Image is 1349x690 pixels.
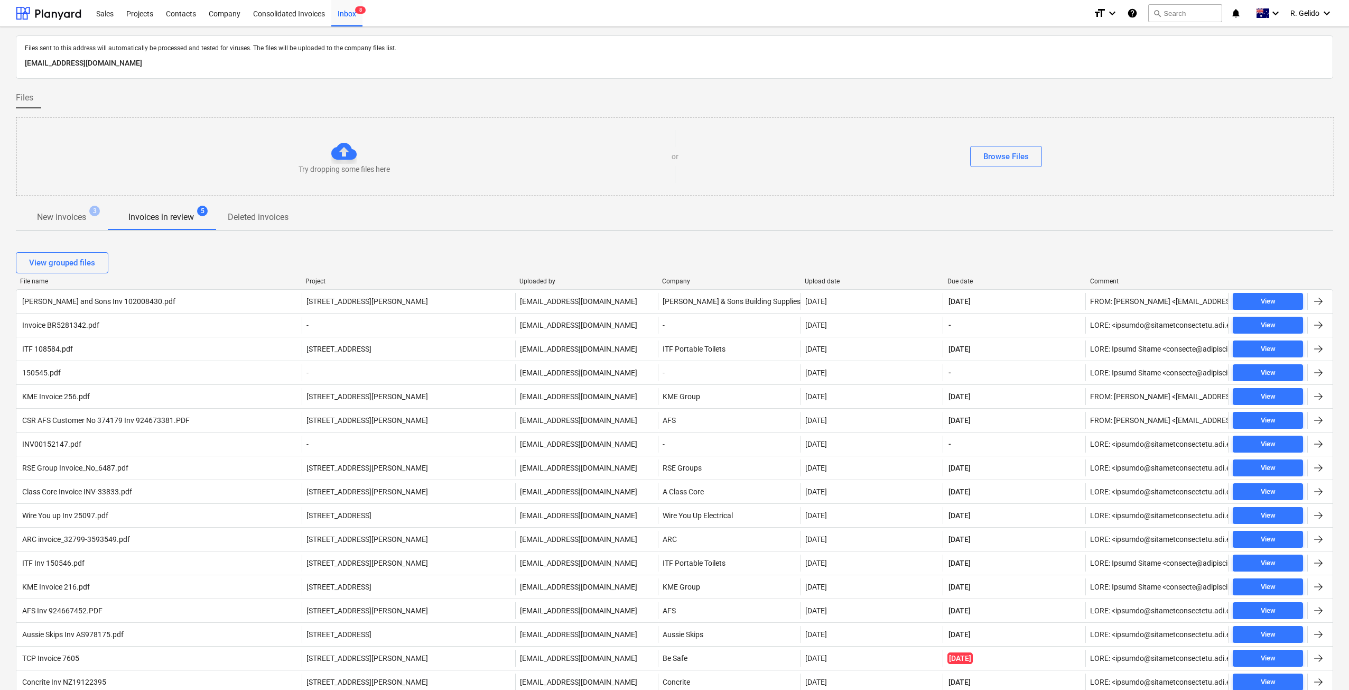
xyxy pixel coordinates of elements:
[21,440,81,448] div: INV00152147.pdf
[197,206,208,216] span: 5
[947,677,972,687] span: [DATE]
[37,211,86,224] p: New invoices
[306,678,428,686] span: 8 Chapman Street, Gladesville
[520,296,637,307] p: [EMAIL_ADDRESS][DOMAIN_NAME]
[21,559,85,567] div: ITF Inv 150546.pdf
[520,344,637,354] p: [EMAIL_ADDRESS][DOMAIN_NAME]
[1261,557,1276,569] div: View
[520,367,637,378] p: [EMAIL_ADDRESS][DOMAIN_NAME]
[520,534,637,545] p: [EMAIL_ADDRESS][DOMAIN_NAME]
[519,278,654,285] div: Uploaded by
[306,606,428,615] span: 8 Chapman Street, Gladesville
[805,678,827,686] div: [DATE]
[947,344,972,354] span: [DATE]
[20,278,297,285] div: File name
[1261,629,1276,641] div: View
[947,510,972,521] span: [DATE]
[1261,533,1276,546] div: View
[1261,296,1276,308] div: View
[306,583,371,591] span: 16 Riverside Ave Putney
[1233,626,1303,643] button: View
[947,296,972,307] span: [DATE]
[658,341,801,357] div: ITF Portable Toilets
[1233,483,1303,500] button: View
[21,654,79,663] div: TCP Invoice 7605
[21,511,108,520] div: Wire You up Inv 25097.pdf
[947,558,972,568] span: [DATE]
[1233,459,1303,476] button: View
[21,345,73,353] div: ITF 108584.pdf
[16,117,1334,196] div: Try dropping some files hereorBrowse Files
[658,436,801,453] div: -
[805,278,939,285] div: Upload date
[1233,507,1303,524] button: View
[805,535,827,544] div: [DATE]
[306,464,428,472] span: 3 Emmerick Street, Lilyfield
[662,278,796,285] div: Company
[1090,278,1224,285] div: Comment
[658,364,801,381] div: -
[1231,7,1241,20] i: notifications
[947,278,1082,285] div: Due date
[306,511,371,520] span: 16 Riverside Ave Putney
[658,483,801,500] div: A Class Core
[16,252,108,273] button: View grouped files
[947,439,952,449] span: -
[658,507,801,524] div: Wire You Up Electrical
[1233,388,1303,405] button: View
[1233,317,1303,334] button: View
[306,345,371,353] span: 27 Glenarvon Street, Strathfield
[1233,436,1303,453] button: View
[658,388,801,405] div: KME Group
[25,57,1324,70] p: [EMAIL_ADDRESS][DOMAIN_NAME]
[306,630,371,639] span: 2 Kaga Place, Marsfield
[658,412,801,429] div: AFS
[1233,341,1303,357] button: View
[520,582,637,592] p: [EMAIL_ADDRESS][DOMAIN_NAME]
[658,317,801,334] div: -
[1093,7,1106,20] i: format_size
[520,653,637,664] p: [EMAIL_ADDRESS][DOMAIN_NAME]
[1233,555,1303,572] button: View
[1106,7,1119,20] i: keyboard_arrow_down
[1320,7,1333,20] i: keyboard_arrow_down
[306,416,428,425] span: 8 Chapman Street, Gladesville
[1261,462,1276,474] div: View
[128,211,194,224] p: Invoices in review
[947,534,972,545] span: [DATE]
[947,415,972,426] span: [DATE]
[805,606,827,615] div: [DATE]
[672,151,678,162] p: or
[1261,343,1276,355] div: View
[520,629,637,640] p: [EMAIL_ADDRESS][DOMAIN_NAME]
[29,256,95,270] div: View grouped files
[1261,581,1276,593] div: View
[21,630,124,639] div: Aussie Skips Inv AS978175.pdf
[306,392,428,401] span: 127 High Street, Willoughby East
[21,416,190,425] div: CSR AFS Customer No 374179 Inv 924673381.PDF
[805,440,827,448] div: [DATE]
[805,345,827,353] div: [DATE]
[520,391,637,402] p: [EMAIL_ADDRESS][DOMAIN_NAME]
[306,440,309,448] span: -
[89,206,100,216] span: 3
[1233,578,1303,595] button: View
[306,535,428,544] span: 127 High Street, Willoughby East
[306,487,428,496] span: 3 Emmerick Street, Lilyfield
[21,583,90,591] div: KME Invoice 216.pdf
[228,211,289,224] p: Deleted invoices
[21,392,90,401] div: KME Invoice 256.pdf
[1261,486,1276,498] div: View
[658,459,801,476] div: RSE Groups
[658,626,801,643] div: Aussie Skips
[21,464,128,472] div: RSE Group Invoice_No_6487.pdf
[520,320,637,330] p: [EMAIL_ADDRESS][DOMAIN_NAME]
[658,293,801,310] div: [PERSON_NAME] & Sons Building Supplies
[1296,639,1349,690] iframe: Chat Widget
[520,463,637,473] p: [EMAIL_ADDRESS][DOMAIN_NAME]
[1233,364,1303,381] button: View
[16,91,33,104] span: Files
[1261,676,1276,688] div: View
[1233,293,1303,310] button: View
